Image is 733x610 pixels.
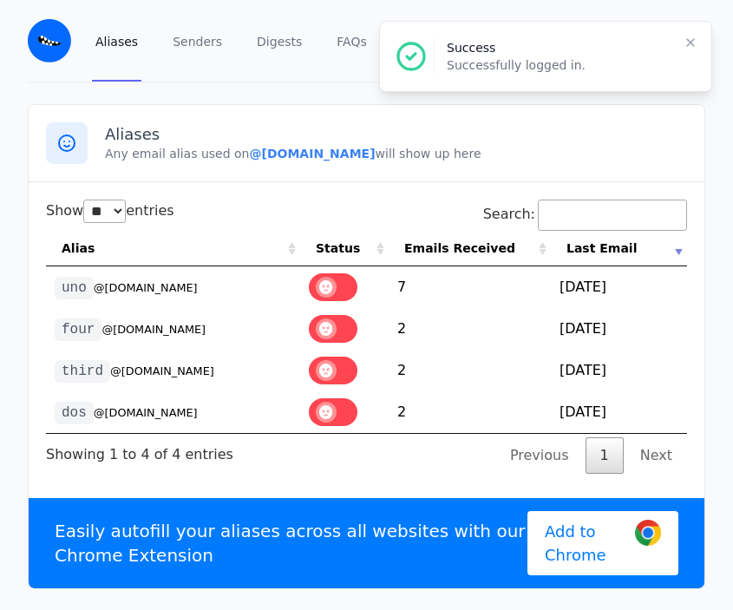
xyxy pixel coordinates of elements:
code: uno [55,277,94,299]
td: [DATE] [551,350,687,391]
div: Showing 1 to 4 of 4 entries [46,434,233,465]
code: dos [55,402,94,424]
a: 1 [586,437,624,474]
span: Add to Chrome [545,520,622,567]
small: @[DOMAIN_NAME] [94,281,198,294]
code: four [55,318,101,341]
a: Next [625,437,687,474]
img: Email Monster [28,19,71,62]
label: Search: [483,206,687,222]
input: Search: [538,200,687,231]
th: Alias: activate to sort column ascending [46,231,300,266]
td: [DATE] [551,391,687,433]
code: third [55,360,110,383]
th: Last Email: activate to sort column ascending [551,231,687,266]
td: 7 [389,266,551,308]
small: @[DOMAIN_NAME] [101,323,206,336]
img: Google Chrome Logo [635,520,661,546]
td: [DATE] [551,266,687,308]
select: Showentries [83,200,126,223]
td: 2 [389,391,551,433]
p: Successfully logged in. [447,56,670,74]
label: Show entries [46,202,174,219]
th: Emails Received: activate to sort column ascending [389,231,551,266]
td: 2 [389,308,551,350]
a: Previous [495,437,584,474]
td: [DATE] [551,308,687,350]
small: @[DOMAIN_NAME] [94,406,198,419]
a: Add to Chrome [527,511,678,575]
p: Easily autofill your aliases across all websites with our Chrome Extension [55,519,527,567]
span: Success [447,41,495,55]
h3: Aliases [105,124,687,145]
p: Any email alias used on will show up here [105,145,687,162]
td: 2 [389,350,551,391]
th: Status: activate to sort column ascending [300,231,389,266]
small: @[DOMAIN_NAME] [110,364,214,377]
b: @[DOMAIN_NAME] [249,147,375,161]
